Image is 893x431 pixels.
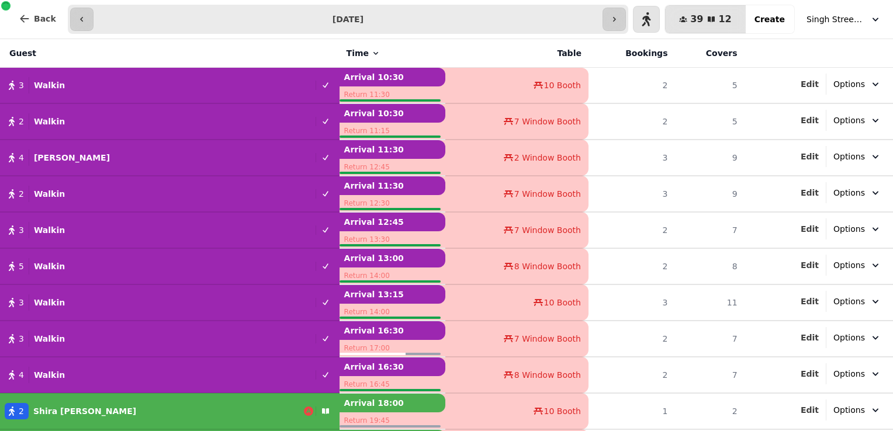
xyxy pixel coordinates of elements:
p: Return 11:15 [340,123,445,139]
td: 11 [674,284,744,321]
span: 4 [19,152,24,164]
td: 7 [674,357,744,393]
th: Table [445,39,589,68]
p: Shira [PERSON_NAME] [33,405,136,417]
span: 2 [19,116,24,127]
span: Options [833,223,865,235]
p: Arrival 10:30 [340,104,445,123]
button: Options [826,291,888,312]
p: Return 19:45 [340,412,445,429]
th: Bookings [589,39,675,68]
span: Time [347,47,369,59]
button: Options [826,399,888,420]
td: 2 [589,212,675,248]
button: Options [826,74,888,95]
button: Edit [801,114,819,126]
th: Covers [674,39,744,68]
p: Arrival 13:15 [340,285,445,304]
span: Options [833,151,865,162]
p: Walkin [34,79,65,91]
p: Arrival 13:00 [340,249,445,267]
td: 2 [589,321,675,357]
button: Edit [801,187,819,199]
button: Options [826,110,888,131]
td: 1 [589,393,675,429]
span: Edit [801,189,819,197]
td: 7 [674,212,744,248]
span: 5 [19,260,24,272]
p: Arrival 16:30 [340,321,445,340]
p: Return 11:30 [340,86,445,103]
button: Edit [801,296,819,307]
span: 12 [718,15,731,24]
button: Options [826,218,888,239]
span: Edit [801,225,819,233]
span: 10 Booth [544,297,581,308]
button: Edit [801,404,819,416]
span: 7 Window Booth [514,188,581,200]
td: 3 [589,176,675,212]
span: Options [833,187,865,199]
span: 10 Booth [544,405,581,417]
span: 3 [19,333,24,345]
span: 4 [19,369,24,381]
button: Time [347,47,380,59]
td: 3 [589,284,675,321]
span: 8 Window Booth [514,369,581,381]
button: Edit [801,223,819,235]
span: Options [833,259,865,271]
button: Edit [801,151,819,162]
button: Back [9,5,65,33]
span: 8 Window Booth [514,260,581,272]
td: 5 [674,103,744,140]
p: Return 16:45 [340,376,445,392]
p: Arrival 10:30 [340,68,445,86]
td: 2 [589,248,675,284]
td: 2 [589,103,675,140]
p: Arrival 11:30 [340,140,445,159]
td: 7 [674,321,744,357]
button: Options [826,327,888,348]
span: Options [833,296,865,307]
span: Edit [801,370,819,378]
p: Return 14:00 [340,304,445,320]
span: Options [833,404,865,416]
span: Options [833,78,865,90]
span: Edit [801,406,819,414]
td: 3 [589,140,675,176]
p: Arrival 12:45 [340,213,445,231]
span: Create [754,15,785,23]
span: Singh Street Bruntsfield [807,13,865,25]
span: 7 Window Booth [514,224,581,236]
p: [PERSON_NAME] [34,152,110,164]
button: Edit [801,259,819,271]
p: Return 12:30 [340,195,445,211]
button: Singh Street Bruntsfield [799,9,888,30]
p: Walkin [34,116,65,127]
span: 39 [690,15,703,24]
button: Edit [801,368,819,380]
p: Walkin [34,224,65,236]
p: Return 13:30 [340,231,445,248]
span: Options [833,368,865,380]
span: Edit [801,116,819,124]
span: Edit [801,261,819,269]
td: 2 [589,357,675,393]
span: Edit [801,152,819,161]
button: 3912 [665,5,746,33]
button: Edit [801,332,819,343]
span: 2 Window Booth [514,152,581,164]
button: Edit [801,78,819,90]
span: 7 Window Booth [514,333,581,345]
button: Create [745,5,794,33]
span: Back [34,15,56,23]
span: 7 Window Booth [514,116,581,127]
span: Edit [801,80,819,88]
td: 2 [674,393,744,429]
span: 3 [19,224,24,236]
span: 2 [19,405,24,417]
p: Return 12:45 [340,159,445,175]
p: Walkin [34,333,65,345]
span: Edit [801,297,819,305]
td: 9 [674,176,744,212]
